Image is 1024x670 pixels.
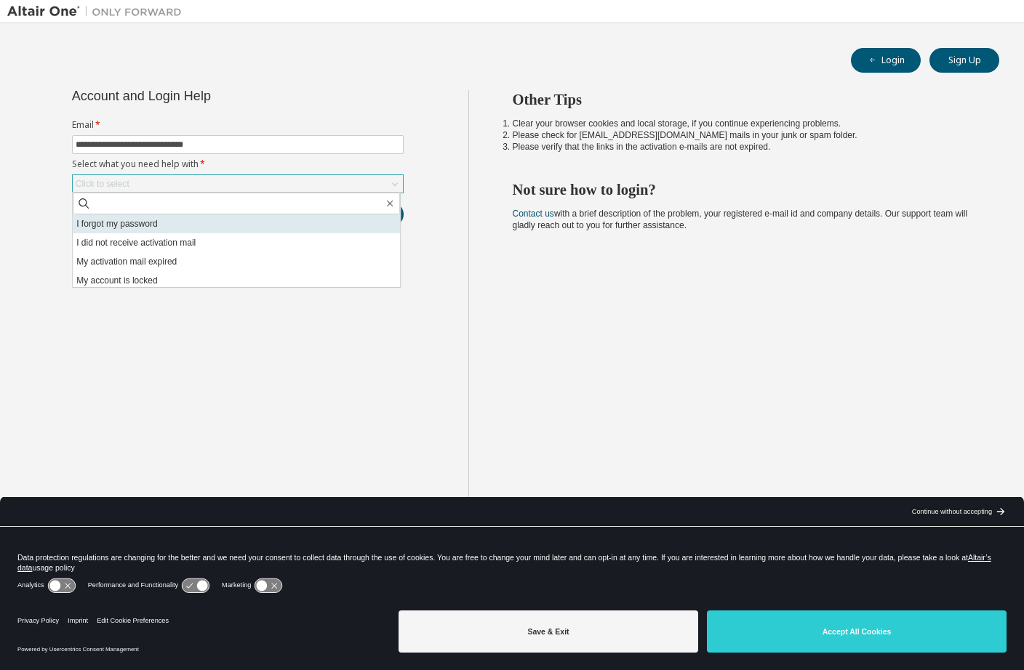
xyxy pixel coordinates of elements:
[513,209,554,219] a: Contact us
[72,158,404,170] label: Select what you need help with
[7,4,189,19] img: Altair One
[851,48,921,73] button: Login
[73,214,400,233] li: I forgot my password
[513,90,974,109] h2: Other Tips
[513,180,974,199] h2: Not sure how to login?
[513,129,974,141] li: Please check for [EMAIL_ADDRESS][DOMAIN_NAME] mails in your junk or spam folder.
[76,178,129,190] div: Click to select
[72,90,337,102] div: Account and Login Help
[513,209,968,230] span: with a brief description of the problem, your registered e-mail id and company details. Our suppo...
[73,175,403,193] div: Click to select
[513,118,974,129] li: Clear your browser cookies and local storage, if you continue experiencing problems.
[72,119,404,131] label: Email
[513,141,974,153] li: Please verify that the links in the activation e-mails are not expired.
[929,48,999,73] button: Sign Up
